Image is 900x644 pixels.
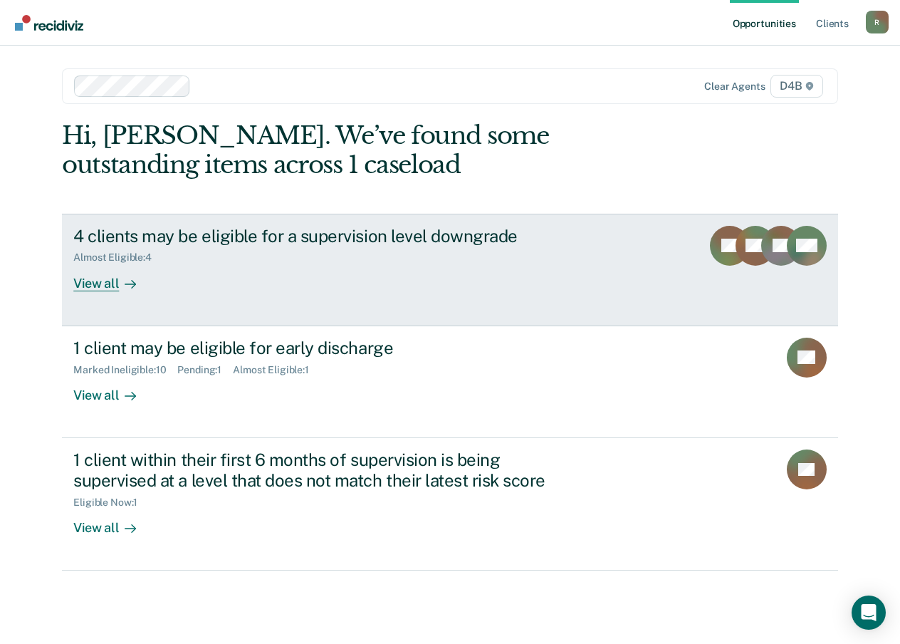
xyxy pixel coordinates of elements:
div: Almost Eligible : 1 [233,364,320,376]
div: Marked Ineligible : 10 [73,364,177,376]
div: View all [73,264,153,291]
div: Eligible Now : 1 [73,497,149,509]
div: Almost Eligible : 4 [73,251,163,264]
div: Pending : 1 [177,364,233,376]
div: View all [73,508,153,536]
div: 4 clients may be eligible for a supervision level downgrade [73,226,573,246]
button: Profile dropdown button [866,11,889,33]
a: 1 client may be eligible for early dischargeMarked Ineligible:10Pending:1Almost Eligible:1View all [62,326,838,438]
div: Clear agents [704,80,765,93]
div: 1 client may be eligible for early discharge [73,338,573,358]
div: Hi, [PERSON_NAME]. We’ve found some outstanding items across 1 caseload [62,121,683,180]
span: D4B [770,75,822,98]
a: 4 clients may be eligible for a supervision level downgradeAlmost Eligible:4View all [62,214,838,326]
div: View all [73,375,153,403]
div: Open Intercom Messenger [852,596,886,630]
a: 1 client within their first 6 months of supervision is being supervised at a level that does not ... [62,438,838,571]
div: 1 client within their first 6 months of supervision is being supervised at a level that does not ... [73,450,573,491]
div: R [866,11,889,33]
img: Recidiviz [15,15,83,31]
